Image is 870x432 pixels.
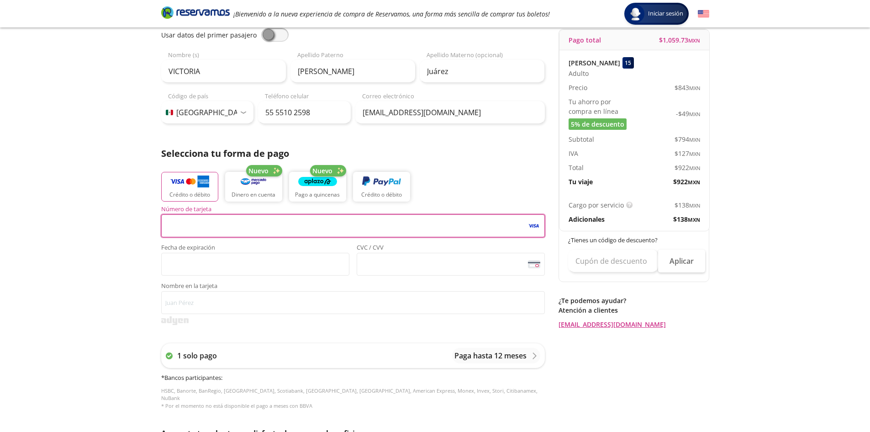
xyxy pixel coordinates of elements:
span: Iniciar sesión [644,9,687,18]
span: $ 1,059.73 [659,35,700,45]
img: MX [166,110,173,115]
span: $ 794 [675,134,700,144]
small: MXN [689,136,700,143]
span: $ 843 [675,83,700,92]
em: ¡Bienvenido a la nueva experiencia de compra de Reservamos, una forma más sencilla de comprar tus... [233,10,550,18]
input: Nombre (s) [161,60,286,83]
p: ¿Tienes un código de descuento? [568,236,701,245]
p: [PERSON_NAME] [569,58,620,68]
small: MXN [689,165,700,171]
button: Dinero en cuenta [225,172,282,202]
p: 1 solo pago [177,350,217,361]
span: Nombre en la tarjeta [161,283,545,291]
input: Nombre en la tarjeta [161,291,545,314]
p: Tu ahorro por compra en línea [569,97,634,116]
div: 15 [622,57,634,69]
p: Pago total [569,35,601,45]
small: MXN [689,202,700,209]
span: $ 922 [675,163,700,172]
span: Usar datos del primer pasajero [161,31,257,39]
span: 5% de descuento [571,119,624,129]
span: Nuevo [312,166,332,176]
p: ¿Te podemos ayudar? [559,296,709,305]
input: Correo electrónico [355,101,545,124]
p: HSBC, Banorte, BanRegio, [GEOGRAPHIC_DATA], Scotiabank, [GEOGRAPHIC_DATA], [GEOGRAPHIC_DATA], Ame... [161,387,545,410]
p: IVA [569,149,578,158]
button: Aplicar [658,250,705,272]
p: Crédito o débito [169,191,210,199]
small: MXN [688,179,700,186]
p: Subtotal [569,134,594,144]
img: svg+xml;base64,PD94bWwgdmVyc2lvbj0iMS4wIiBlbmNvZGluZz0iVVRGLTgiPz4KPHN2ZyB3aWR0aD0iMzk2cHgiIGhlaW... [161,316,189,325]
span: $ 138 [673,214,700,224]
iframe: Iframe de la fecha de caducidad de la tarjeta asegurada [165,256,345,273]
button: Pago a quincenas [289,172,346,202]
p: Cargo por servicio [569,200,624,210]
small: MXN [688,216,700,223]
iframe: Iframe del código de seguridad de la tarjeta asegurada [361,256,541,273]
span: -$ 49 [676,109,700,118]
span: Fecha de expiración [161,245,349,253]
button: English [698,8,709,20]
span: $ 127 [675,149,700,158]
a: Brand Logo [161,5,230,22]
p: Pago a quincenas [295,191,340,199]
span: $ 138 [675,200,700,210]
p: Selecciona tu forma de pago [161,147,545,160]
h6: * Bancos participantes : [161,373,545,383]
p: Total [569,163,584,172]
span: $ 922 [673,177,700,187]
small: MXN [689,85,700,91]
p: Tu viaje [569,177,593,187]
input: Apellido Paterno [290,60,415,83]
small: MXN [689,111,700,117]
p: Precio [569,83,587,92]
button: Crédito o débito [161,172,218,202]
p: Dinero en cuenta [232,191,275,199]
span: Adulto [569,69,589,78]
span: Nuevo [248,166,269,176]
span: Número de tarjeta [161,206,545,214]
span: CVC / CVV [357,245,545,253]
img: visa [527,222,540,230]
p: Atención a clientes [559,305,709,315]
span: * Por el momento no está disponible el pago a meses con BBVA [161,402,312,409]
a: [EMAIL_ADDRESS][DOMAIN_NAME] [559,320,709,329]
p: Paga hasta 12 meses [454,350,527,361]
button: Crédito o débito [353,172,410,202]
p: Crédito o débito [361,191,402,199]
small: MXN [688,37,700,44]
iframe: Iframe del número de tarjeta asegurada [165,217,541,235]
small: MXN [689,150,700,157]
i: Brand Logo [161,5,230,19]
input: Apellido Materno (opcional) [420,60,544,83]
p: Adicionales [569,214,605,224]
input: Teléfono celular [258,101,351,124]
input: Cupón de descuento [568,250,658,272]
